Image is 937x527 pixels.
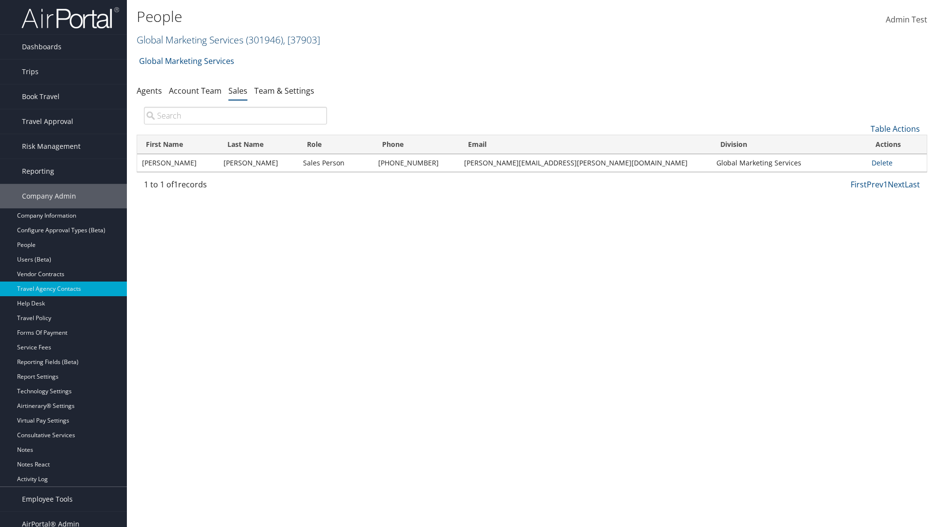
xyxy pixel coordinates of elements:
span: Trips [22,60,39,84]
span: Employee Tools [22,487,73,511]
th: Role: activate to sort column ascending [298,135,373,154]
span: ( 301946 ) [246,33,283,46]
a: Prev [867,179,883,190]
th: Email: activate to sort column ascending [459,135,712,154]
a: Account Team [169,85,222,96]
a: First [851,179,867,190]
span: 1 [174,179,178,190]
span: Reporting [22,159,54,183]
th: First Name: activate to sort column ascending [137,135,219,154]
span: Book Travel [22,84,60,109]
a: 1 [883,179,888,190]
span: Company Admin [22,184,76,208]
h1: People [137,6,664,27]
th: Last Name: activate to sort column ascending [219,135,298,154]
a: Global Marketing Services [139,51,234,71]
a: Next [888,179,905,190]
td: [PERSON_NAME][EMAIL_ADDRESS][PERSON_NAME][DOMAIN_NAME] [459,154,712,172]
div: 1 to 1 of records [144,179,327,195]
input: Search [144,107,327,124]
a: Global Marketing Services [137,33,320,46]
span: Travel Approval [22,109,73,134]
th: Division: activate to sort column ascending [712,135,866,154]
td: [PERSON_NAME] [219,154,298,172]
a: Agents [137,85,162,96]
a: Admin Test [886,5,927,35]
a: Team & Settings [254,85,314,96]
th: Phone [373,135,459,154]
td: [PERSON_NAME] [137,154,219,172]
a: Delete [872,158,893,167]
img: airportal-logo.png [21,6,119,29]
th: Actions [867,135,927,154]
span: Dashboards [22,35,61,59]
td: Sales Person [298,154,373,172]
td: [PHONE_NUMBER] [373,154,459,172]
a: Sales [228,85,247,96]
span: Risk Management [22,134,81,159]
td: Global Marketing Services [712,154,866,172]
span: Admin Test [886,14,927,25]
a: Table Actions [871,123,920,134]
span: , [ 37903 ] [283,33,320,46]
a: Last [905,179,920,190]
